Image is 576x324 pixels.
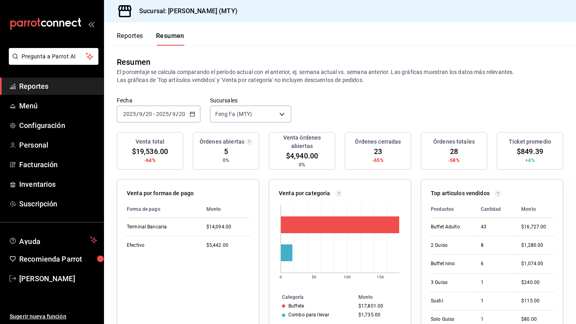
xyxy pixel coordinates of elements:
[206,224,249,230] div: $14,094.00
[481,298,509,304] div: 1
[355,138,401,146] h3: Órdenes cerradas
[515,201,553,218] th: Monto
[153,111,155,117] span: -
[133,6,238,16] h3: Sucursal: [PERSON_NAME] (MTY)
[127,242,194,249] div: Efectivo
[176,111,178,117] span: /
[358,303,398,309] div: $17,801.00
[117,32,143,46] button: Reportes
[19,235,87,245] span: Ayuda
[22,52,86,61] span: Pregunta a Parrot AI
[474,201,515,218] th: Cantidad
[525,157,534,164] span: +4%
[117,98,200,103] label: Fecha
[431,298,468,304] div: Sushi
[521,298,553,304] div: $115.00
[145,111,152,117] input: --
[223,157,229,164] span: 0%
[172,111,176,117] input: --
[144,157,156,164] span: -64%
[431,189,490,198] p: Top artículos vendidos
[521,316,553,323] div: $80.00
[358,312,398,318] div: $1,735.00
[178,111,186,117] input: --
[481,279,509,286] div: 1
[19,100,97,111] span: Menú
[377,275,384,279] text: 15K
[19,179,97,190] span: Inventarios
[19,273,97,284] span: [PERSON_NAME]
[521,242,553,249] div: $1,280.00
[6,58,98,66] a: Pregunta a Parrot AI
[272,134,332,150] h3: Venta órdenes abiertas
[374,146,382,157] span: 23
[19,120,97,131] span: Configuración
[156,32,184,46] button: Resumen
[210,98,291,103] label: Sucursales
[19,254,97,264] span: Recomienda Parrot
[355,293,411,302] th: Monto
[431,201,474,218] th: Productos
[117,56,150,68] div: Resumen
[127,189,194,198] p: Venta por formas de pago
[431,242,468,249] div: 2 Guiso
[127,224,194,230] div: Terminal Bancaria
[200,201,249,218] th: Monto
[200,138,244,146] h3: Órdenes abiertas
[288,312,329,318] div: Combo para llevar
[117,68,563,84] p: El porcentaje se calcula comparando el período actual con el anterior, ej. semana actual vs. sema...
[372,157,384,164] span: -65%
[19,140,97,150] span: Personal
[286,150,318,161] span: $4,940.00
[19,159,97,170] span: Facturación
[481,242,509,249] div: 8
[132,146,168,157] span: $19,536.00
[431,316,468,323] div: Solo Guiso
[481,224,509,230] div: 43
[521,260,553,267] div: $1,074.00
[117,32,184,46] div: navigation tabs
[517,146,543,157] span: $849.39
[123,111,136,117] input: ----
[521,279,553,286] div: $240.00
[521,224,553,230] div: $16,727.00
[299,161,305,168] span: 0%
[136,138,164,146] h3: Venta total
[215,110,252,118] span: Feng Fa (MTY)
[88,21,94,27] button: open_drawer_menu
[431,224,468,230] div: Buffet Adulto
[127,201,200,218] th: Forma de pago
[312,275,317,279] text: 5K
[448,157,460,164] span: -58%
[344,275,351,279] text: 10K
[19,81,97,92] span: Reportes
[206,242,249,249] div: $5,442.00
[143,111,145,117] span: /
[481,316,509,323] div: 1
[19,198,97,209] span: Suscripción
[156,111,169,117] input: ----
[509,138,551,146] h3: Ticket promedio
[280,275,282,279] text: 0
[288,303,304,309] div: Buffete
[9,48,98,65] button: Pregunta a Parrot AI
[431,260,468,267] div: Buffet nino
[169,111,172,117] span: /
[139,111,143,117] input: --
[279,189,330,198] p: Venta por categoría
[224,146,228,157] span: 5
[433,138,475,146] h3: Órdenes totales
[269,293,355,302] th: Categoría
[481,260,509,267] div: 6
[10,312,97,321] span: Sugerir nueva función
[136,111,139,117] span: /
[431,279,468,286] div: 3 Guiso
[450,146,458,157] span: 28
